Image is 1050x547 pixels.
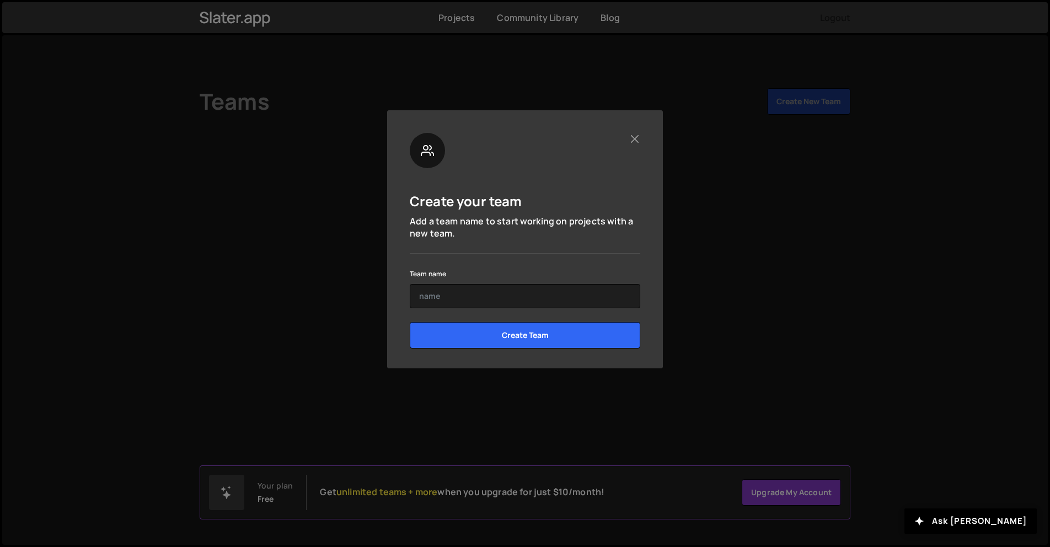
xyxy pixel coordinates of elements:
[410,192,522,210] h5: Create your team
[410,215,640,240] p: Add a team name to start working on projects with a new team.
[904,508,1037,534] button: Ask [PERSON_NAME]
[410,269,446,280] label: Team name
[410,284,640,308] input: name
[410,322,640,348] input: Create Team
[629,133,640,144] button: Close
